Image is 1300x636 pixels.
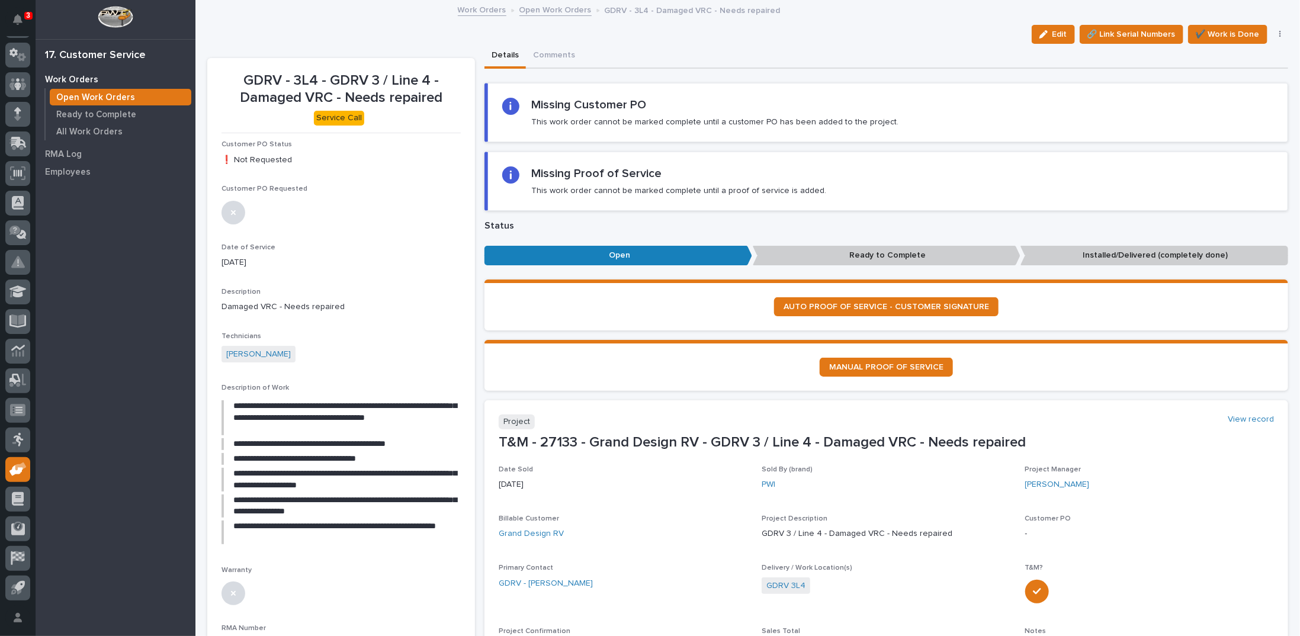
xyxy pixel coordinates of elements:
[222,567,252,574] span: Warranty
[1196,27,1260,41] span: ✔️ Work is Done
[36,70,195,88] a: Work Orders
[56,92,135,103] p: Open Work Orders
[222,301,461,313] p: Damaged VRC - Needs repaired
[45,49,146,62] div: 17. Customer Service
[45,167,91,178] p: Employees
[1080,25,1183,44] button: 🔗 Link Serial Numbers
[499,478,747,491] p: [DATE]
[526,44,582,69] button: Comments
[605,3,781,16] p: GDRV - 3L4 - Damaged VRC - Needs repaired
[1188,25,1267,44] button: ✔️ Work is Done
[98,6,133,28] img: Workspace Logo
[222,256,461,269] p: [DATE]
[1025,628,1047,635] span: Notes
[46,106,195,123] a: Ready to Complete
[314,111,364,126] div: Service Call
[15,14,30,33] div: Notifications3
[774,297,999,316] a: AUTO PROOF OF SERVICE - CUSTOMER SIGNATURE
[222,384,289,391] span: Description of Work
[519,2,592,16] a: Open Work Orders
[762,628,800,635] span: Sales Total
[1032,25,1075,44] button: Edit
[762,466,813,473] span: Sold By (brand)
[1025,564,1044,571] span: T&M?
[222,185,307,192] span: Customer PO Requested
[56,127,123,137] p: All Work Orders
[1228,415,1274,425] a: View record
[1025,466,1081,473] span: Project Manager
[222,244,275,251] span: Date of Service
[762,515,827,522] span: Project Description
[499,515,559,522] span: Billable Customer
[222,72,461,107] p: GDRV - 3L4 - GDRV 3 / Line 4 - Damaged VRC - Needs repaired
[222,288,261,295] span: Description
[222,333,261,340] span: Technicians
[484,246,752,265] p: Open
[226,348,291,361] a: [PERSON_NAME]
[222,141,292,148] span: Customer PO Status
[45,149,82,160] p: RMA Log
[762,528,1010,540] p: GDRV 3 / Line 4 - Damaged VRC - Needs repaired
[499,577,593,590] a: GDRV - [PERSON_NAME]
[829,363,943,371] span: MANUAL PROOF OF SERVICE
[222,154,461,166] p: ❗ Not Requested
[762,564,852,571] span: Delivery / Work Location(s)
[26,11,30,20] p: 3
[499,415,535,429] p: Project
[56,110,136,120] p: Ready to Complete
[766,580,805,592] a: GDRV 3L4
[484,220,1288,232] p: Status
[1020,246,1288,265] p: Installed/Delivered (completely done)
[499,628,570,635] span: Project Confirmation
[36,145,195,163] a: RMA Log
[499,466,533,473] span: Date Sold
[499,528,564,540] a: Grand Design RV
[531,117,898,127] p: This work order cannot be marked complete until a customer PO has been added to the project.
[820,358,953,377] a: MANUAL PROOF OF SERVICE
[46,123,195,140] a: All Work Orders
[1025,528,1274,540] p: -
[45,75,98,85] p: Work Orders
[458,2,506,16] a: Work Orders
[36,163,195,181] a: Employees
[484,44,526,69] button: Details
[762,478,775,491] a: PWI
[499,434,1274,451] p: T&M - 27133 - Grand Design RV - GDRV 3 / Line 4 - Damaged VRC - Needs repaired
[531,166,662,181] h2: Missing Proof of Service
[1025,478,1090,491] a: [PERSON_NAME]
[753,246,1020,265] p: Ready to Complete
[1052,29,1067,40] span: Edit
[499,564,553,571] span: Primary Contact
[46,89,195,105] a: Open Work Orders
[784,303,989,311] span: AUTO PROOF OF SERVICE - CUSTOMER SIGNATURE
[1025,515,1071,522] span: Customer PO
[531,98,646,112] h2: Missing Customer PO
[1087,27,1176,41] span: 🔗 Link Serial Numbers
[222,625,266,632] span: RMA Number
[531,185,826,196] p: This work order cannot be marked complete until a proof of service is added.
[5,7,30,32] button: Notifications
